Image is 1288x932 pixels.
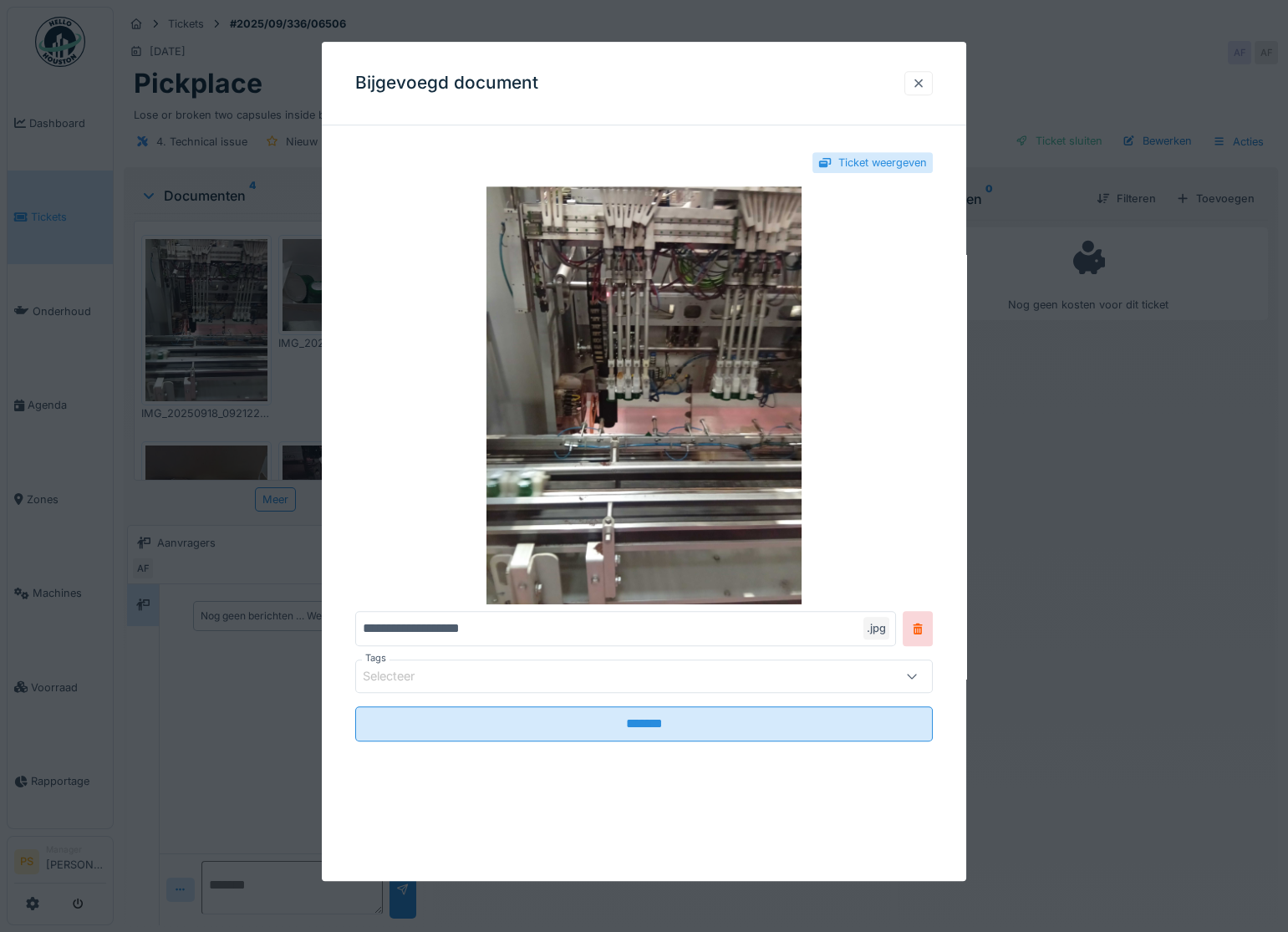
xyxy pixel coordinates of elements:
img: f7aba85c-9b3c-44a2-9e60-6c4fd6f8d469-IMG_20250918_092122.jpg [355,186,933,604]
div: .jpg [863,617,889,639]
h3: Bijgevoegd document [355,73,538,94]
div: Ticket weergeven [838,155,927,171]
label: Tags [362,651,389,665]
div: Selecteer [363,668,438,686]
